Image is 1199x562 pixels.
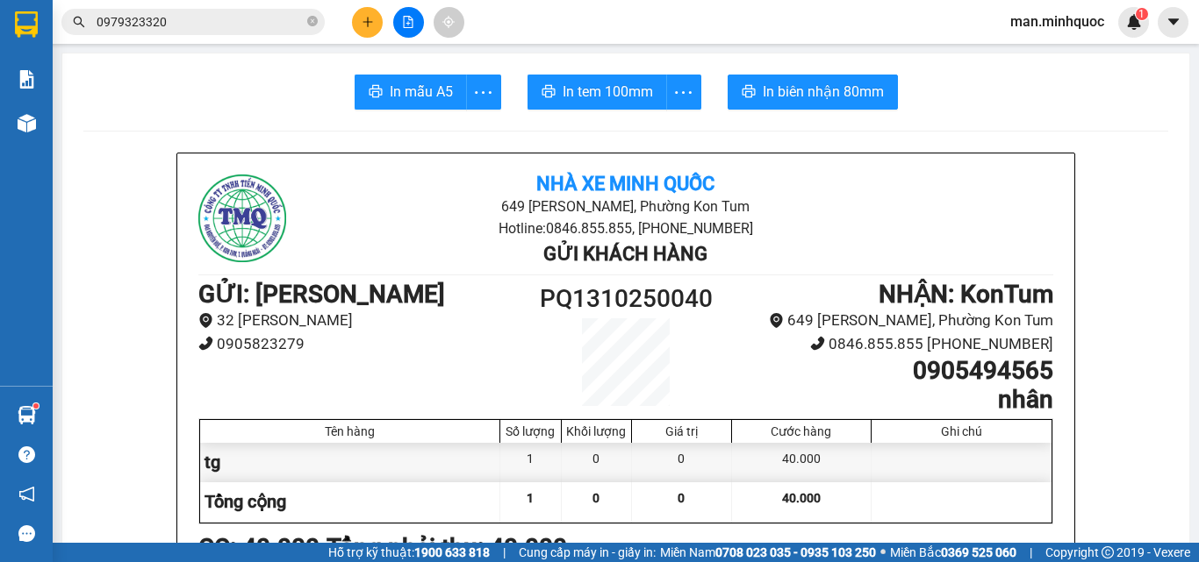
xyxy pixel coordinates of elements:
[732,443,872,482] div: 40.000
[307,14,318,31] span: close-circle
[782,491,821,505] span: 40.000
[876,424,1047,438] div: Ghi chú
[879,280,1053,309] b: NHẬN : KonTum
[733,356,1053,386] h1: 0905494565
[18,406,36,424] img: warehouse-icon
[467,82,500,103] span: more
[519,543,656,562] span: Cung cấp máy in - giấy in:
[402,16,414,28] span: file-add
[198,174,286,262] img: logo.jpg
[1138,8,1145,20] span: 1
[352,7,383,38] button: plus
[536,173,714,195] b: Nhà xe Minh Quốc
[200,443,500,482] div: tg
[198,336,213,351] span: phone
[667,82,700,103] span: more
[636,424,727,438] div: Giá trị
[198,280,445,309] b: GỬI : [PERSON_NAME]
[742,84,756,101] span: printer
[660,543,876,562] span: Miền Nam
[810,336,825,351] span: phone
[666,75,701,110] button: more
[393,7,424,38] button: file-add
[1126,14,1142,30] img: icon-new-feature
[328,543,490,562] span: Hỗ trợ kỹ thuật:
[563,81,653,103] span: In tem 100mm
[728,75,898,110] button: printerIn biên nhận 80mm
[733,332,1053,356] li: 0846.855.855 [PHONE_NUMBER]
[543,243,707,265] b: Gửi khách hàng
[362,16,374,28] span: plus
[355,75,467,110] button: printerIn mẫu A5
[307,16,318,26] span: close-circle
[18,446,35,463] span: question-circle
[1136,8,1148,20] sup: 1
[769,313,784,328] span: environment
[73,16,85,28] span: search
[890,543,1016,562] span: Miền Bắc
[528,75,667,110] button: printerIn tem 100mm
[763,81,884,103] span: In biên nhận 80mm
[341,196,910,217] li: 649 [PERSON_NAME], Phường Kon Tum
[566,424,627,438] div: Khối lượng
[18,114,36,132] img: warehouse-icon
[369,84,383,101] span: printer
[18,525,35,542] span: message
[1158,7,1188,38] button: caret-down
[18,486,35,502] span: notification
[996,11,1118,32] span: man.minhquoc
[519,280,733,318] h1: PQ1310250040
[733,385,1053,415] h1: nhân
[592,491,599,505] span: 0
[198,313,213,328] span: environment
[414,545,490,559] strong: 1900 633 818
[941,545,1016,559] strong: 0369 525 060
[18,70,36,89] img: solution-icon
[562,443,632,482] div: 0
[880,549,886,556] span: ⚪️
[527,491,534,505] span: 1
[97,12,304,32] input: Tìm tên, số ĐT hoặc mã đơn
[736,424,866,438] div: Cước hàng
[33,403,39,409] sup: 1
[205,424,495,438] div: Tên hàng
[198,332,519,356] li: 0905823279
[390,81,453,103] span: In mẫu A5
[1030,543,1032,562] span: |
[1102,546,1114,558] span: copyright
[205,491,286,512] span: Tổng cộng
[341,217,910,239] li: Hotline: 0846.855.855, [PHONE_NUMBER]
[733,309,1053,332] li: 649 [PERSON_NAME], Phường Kon Tum
[15,11,38,38] img: logo-vxr
[198,533,319,562] b: CC : 40.000
[500,443,562,482] div: 1
[632,443,732,482] div: 0
[715,545,876,559] strong: 0708 023 035 - 0935 103 250
[442,16,455,28] span: aim
[542,84,556,101] span: printer
[466,75,501,110] button: more
[1166,14,1181,30] span: caret-down
[434,7,464,38] button: aim
[505,424,556,438] div: Số lượng
[678,491,685,505] span: 0
[327,533,567,562] b: Tổng phải thu: 40.000
[503,543,506,562] span: |
[198,309,519,332] li: 32 [PERSON_NAME]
